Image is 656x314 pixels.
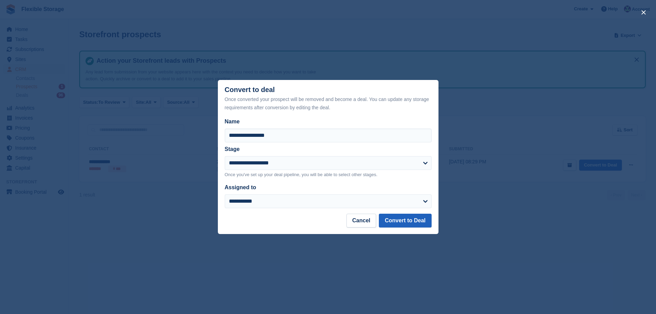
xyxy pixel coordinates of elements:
[225,95,432,112] div: Once converted your prospect will be removed and become a deal. You can update any storage requir...
[225,86,432,112] div: Convert to deal
[379,214,431,227] button: Convert to Deal
[346,214,376,227] button: Cancel
[225,146,240,152] label: Stage
[225,184,256,190] label: Assigned to
[225,171,432,178] p: Once you've set up your deal pipeline, you will be able to select other stages.
[225,118,432,126] label: Name
[638,7,649,18] button: close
